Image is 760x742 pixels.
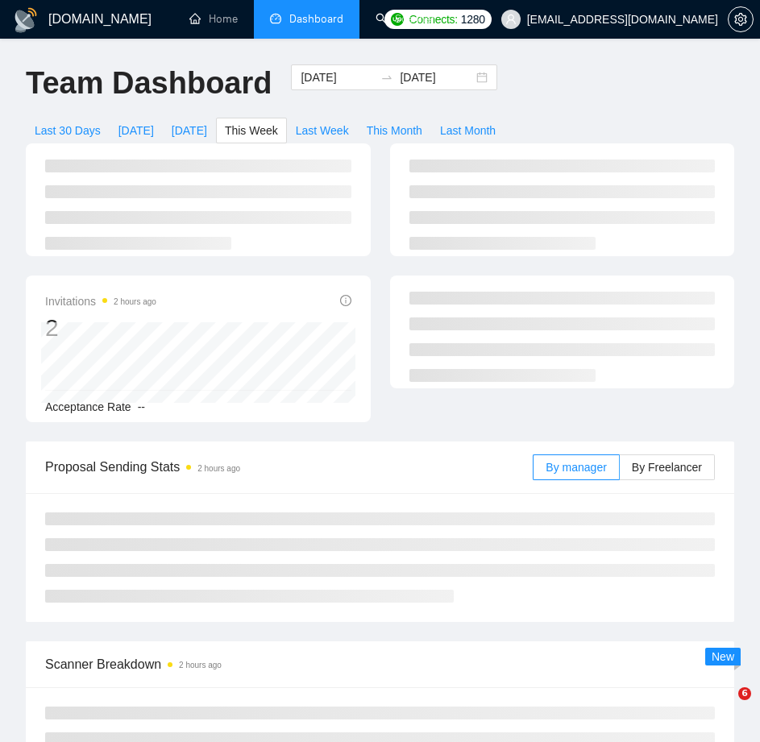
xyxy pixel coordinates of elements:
[163,118,216,143] button: [DATE]
[440,122,496,139] span: Last Month
[197,464,240,473] time: 2 hours ago
[380,71,393,84] span: swap-right
[45,400,131,413] span: Acceptance Rate
[712,650,734,663] span: New
[728,13,754,26] a: setting
[110,118,163,143] button: [DATE]
[118,122,154,139] span: [DATE]
[367,122,422,139] span: This Month
[728,6,754,32] button: setting
[172,122,207,139] span: [DATE]
[225,122,278,139] span: This Week
[26,64,272,102] h1: Team Dashboard
[45,654,715,674] span: Scanner Breakdown
[376,12,435,26] a: searchScanner
[179,661,222,669] time: 2 hours ago
[45,292,156,311] span: Invitations
[189,12,238,26] a: homeHome
[546,461,606,474] span: By manager
[296,122,349,139] span: Last Week
[301,68,374,86] input: Start date
[289,12,343,26] span: Dashboard
[26,118,110,143] button: Last 30 Days
[270,13,281,24] span: dashboard
[13,7,39,33] img: logo
[216,118,287,143] button: This Week
[380,71,393,84] span: to
[340,295,351,306] span: info-circle
[45,457,533,477] span: Proposal Sending Stats
[45,313,156,343] div: 2
[729,13,753,26] span: setting
[138,400,145,413] span: --
[705,687,744,726] iframe: Intercom live chat
[738,687,751,700] span: 6
[505,14,517,25] span: user
[431,118,505,143] button: Last Month
[35,122,101,139] span: Last 30 Days
[358,118,431,143] button: This Month
[632,461,702,474] span: By Freelancer
[114,297,156,306] time: 2 hours ago
[461,10,485,28] span: 1280
[287,118,358,143] button: Last Week
[400,68,473,86] input: End date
